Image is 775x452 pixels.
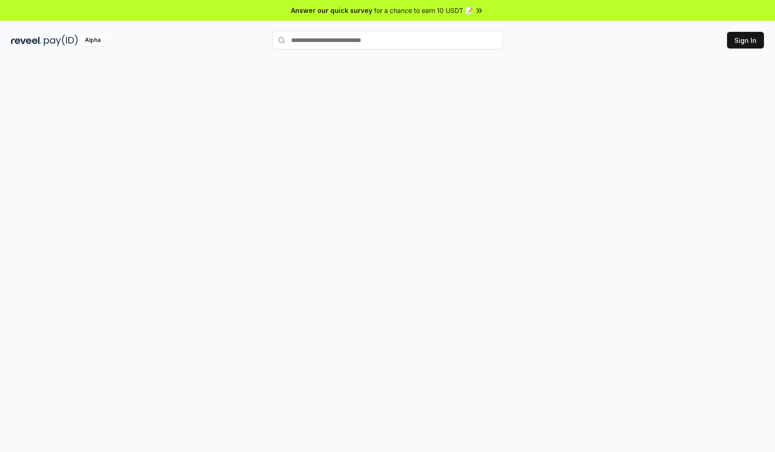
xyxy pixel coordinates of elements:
[80,35,106,46] div: Alpha
[291,6,372,15] span: Answer our quick survey
[727,32,764,48] button: Sign In
[374,6,473,15] span: for a chance to earn 10 USDT 📝
[11,35,42,46] img: reveel_dark
[44,35,78,46] img: pay_id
